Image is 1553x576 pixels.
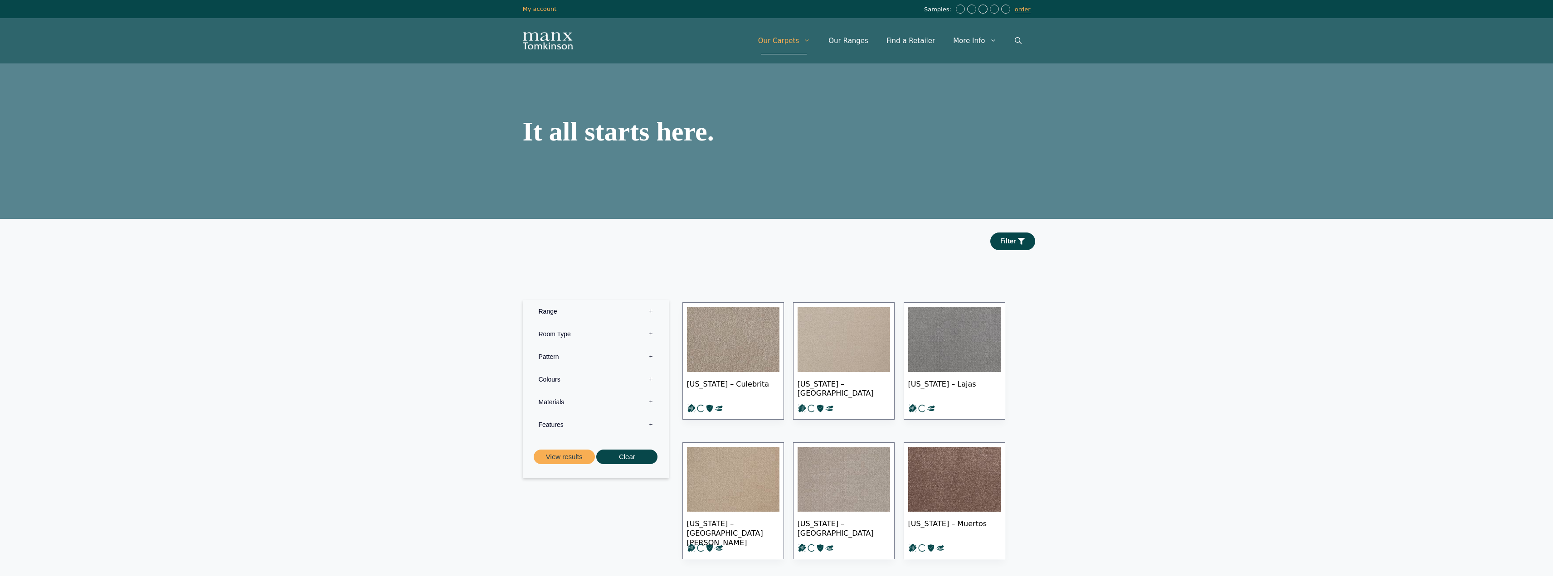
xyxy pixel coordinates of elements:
[687,512,779,543] span: [US_STATE] – [GEOGRAPHIC_DATA][PERSON_NAME]
[819,27,877,54] a: Our Ranges
[924,6,954,14] span: Samples:
[523,118,772,145] h1: It all starts here.
[596,450,657,465] button: Clear
[908,512,1001,543] span: [US_STATE] – Muertos
[793,442,895,560] a: [US_STATE] – [GEOGRAPHIC_DATA]
[990,232,1035,250] a: Filter
[530,300,662,323] label: Range
[877,27,944,54] a: Find a Retailer
[523,32,573,49] img: Manx Tomkinson
[530,413,662,436] label: Features
[908,372,1001,404] span: [US_STATE] – Lajas
[534,450,595,465] button: View results
[682,442,784,560] a: [US_STATE] – [GEOGRAPHIC_DATA][PERSON_NAME]
[749,27,820,54] a: Our Carpets
[1006,27,1031,54] a: Open Search Bar
[798,372,890,404] span: [US_STATE] – [GEOGRAPHIC_DATA]
[904,442,1005,560] a: [US_STATE] – Muertos
[530,368,662,391] label: Colours
[530,323,662,345] label: Room Type
[749,27,1031,54] nav: Primary
[798,512,890,543] span: [US_STATE] – [GEOGRAPHIC_DATA]
[523,5,557,12] a: My account
[904,302,1005,420] a: [US_STATE] – Lajas
[682,302,784,420] a: [US_STATE] – Culebrita
[530,391,662,413] label: Materials
[687,372,779,404] span: [US_STATE] – Culebrita
[1015,6,1031,13] a: order
[944,27,1005,54] a: More Info
[793,302,895,420] a: [US_STATE] – [GEOGRAPHIC_DATA]
[1000,238,1016,245] span: Filter
[530,345,662,368] label: Pattern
